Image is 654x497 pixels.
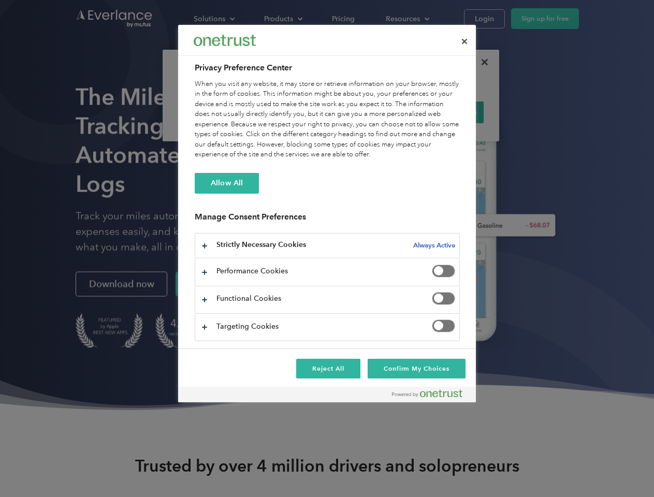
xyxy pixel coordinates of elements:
[392,389,471,402] a: Powered by OneTrust Opens in a new Tab
[453,30,476,53] button: Close
[195,62,460,74] h2: Privacy Preference Center
[194,30,256,51] div: Everlance
[195,173,259,194] button: Allow All
[392,389,462,398] img: Powered by OneTrust Opens in a new Tab
[178,25,476,402] div: Preference center
[178,25,476,402] div: Privacy Preference Center
[194,35,256,46] img: Everlance
[296,359,360,378] button: Reject All
[368,359,466,378] button: Confirm My Choices
[195,79,460,160] div: When you visit any website, it may store or retrieve information on your browser, mostly in the f...
[195,212,460,228] h3: Manage Consent Preferences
